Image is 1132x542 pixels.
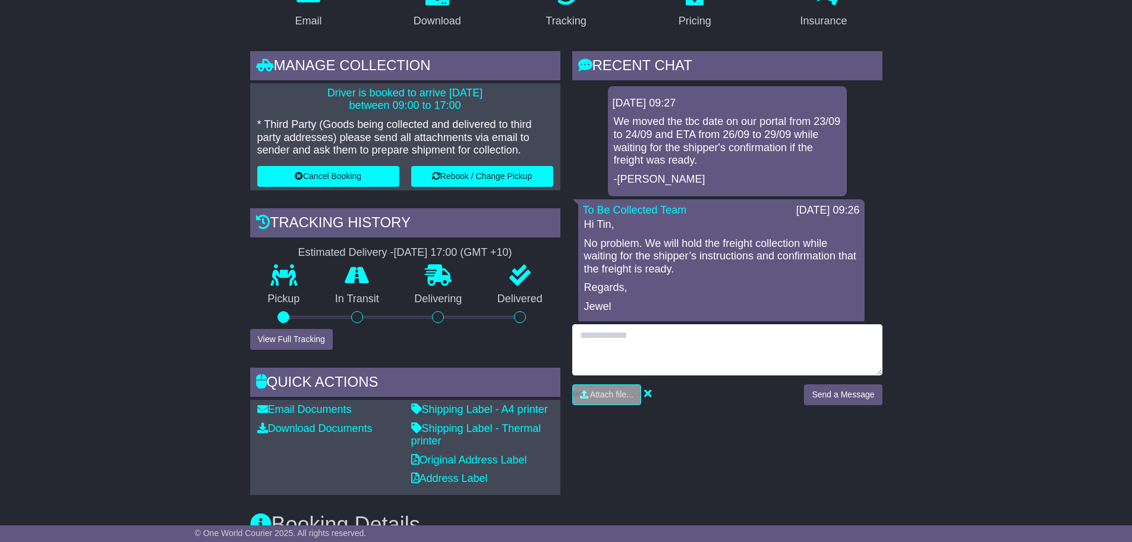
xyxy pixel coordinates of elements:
button: Rebook / Change Pickup [411,166,553,187]
p: No problem. We will hold the freight collection while waiting for the shipper’s instructions and ... [584,237,859,276]
h3: Booking Details [250,513,882,537]
div: Estimated Delivery - [250,246,560,259]
p: Regards, [584,281,859,295]
div: [DATE] 09:26 [796,204,860,217]
div: Tracking [545,13,586,29]
a: Shipping Label - A4 printer [411,403,548,415]
a: Original Address Label [411,454,527,466]
span: © One World Courier 2025. All rights reserved. [195,528,367,538]
div: Manage collection [250,51,560,83]
p: -[PERSON_NAME] [614,173,841,186]
a: Shipping Label - Thermal printer [411,422,541,447]
p: Delivering [397,293,480,306]
a: Email Documents [257,403,352,415]
p: Pickup [250,293,318,306]
p: * Third Party (Goods being collected and delivered to third party addresses) please send all atta... [257,118,553,157]
div: Email [295,13,321,29]
div: Download [414,13,461,29]
p: Jewel [584,300,859,314]
a: Address Label [411,472,488,484]
div: [DATE] 09:27 [613,97,842,110]
div: RECENT CHAT [572,51,882,83]
div: Insurance [800,13,847,29]
a: To Be Collected Team [583,204,687,216]
button: View Full Tracking [250,329,333,350]
button: Cancel Booking [257,166,399,187]
p: In Transit [317,293,397,306]
button: Send a Message [804,384,882,405]
div: [DATE] 17:00 (GMT +10) [394,246,512,259]
p: Hi Tin, [584,218,859,231]
a: Download Documents [257,422,373,434]
p: Driver is booked to arrive [DATE] between 09:00 to 17:00 [257,87,553,112]
p: We moved the tbc date on our portal from 23/09 to 24/09 and ETA from 26/09 to 29/09 while waiting... [614,115,841,167]
div: Quick Actions [250,368,560,400]
p: Delivered [480,293,560,306]
div: Tracking history [250,208,560,240]
div: Pricing [679,13,711,29]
